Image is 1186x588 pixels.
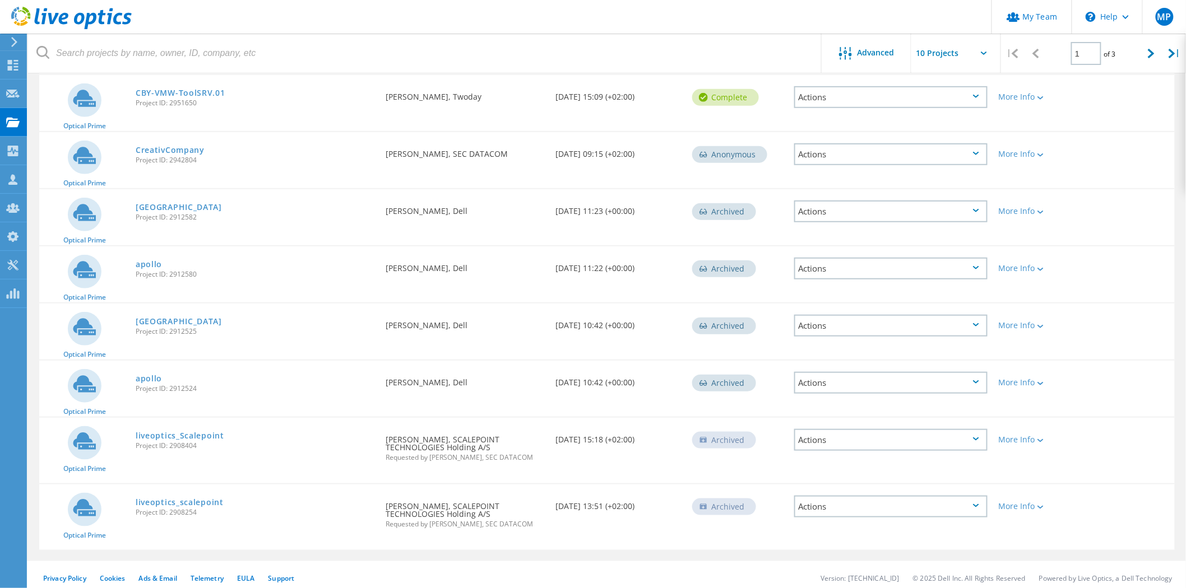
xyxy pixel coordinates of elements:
[550,246,687,283] div: [DATE] 11:22 (+00:00)
[63,123,106,129] span: Optical Prime
[136,442,374,449] span: Project ID: 2908404
[550,418,687,455] div: [DATE] 15:18 (+02:00)
[380,75,550,112] div: [PERSON_NAME], Twoday
[550,304,687,340] div: [DATE] 10:42 (+00:00)
[63,351,106,358] span: Optical Prime
[692,203,756,220] div: Archived
[380,304,550,340] div: [PERSON_NAME], Dell
[380,132,550,169] div: [PERSON_NAME], SEC DATACOM
[63,294,106,301] span: Optical Prime
[136,498,224,506] a: liveoptics_scalepoint
[794,86,988,108] div: Actions
[268,573,294,583] a: Support
[136,100,374,106] span: Project ID: 2951650
[136,203,222,211] a: [GEOGRAPHIC_DATA]
[63,408,106,415] span: Optical Prime
[999,321,1078,329] div: More Info
[858,49,895,57] span: Advanced
[136,260,162,268] a: apollo
[63,465,106,472] span: Optical Prime
[999,93,1078,101] div: More Info
[386,521,545,528] span: Requested by [PERSON_NAME], SEC DATACOM
[999,264,1078,272] div: More Info
[63,180,106,186] span: Optical Prime
[136,146,205,154] a: CreativCompany
[1163,34,1186,73] div: |
[380,189,550,226] div: [PERSON_NAME], Dell
[237,573,254,583] a: EULA
[794,200,988,222] div: Actions
[136,318,222,325] a: [GEOGRAPHIC_DATA]
[380,418,550,472] div: [PERSON_NAME], SCALEPOINT TECHNOLOGIES Holding A/S
[692,318,756,334] div: Archived
[999,150,1078,158] div: More Info
[136,375,162,382] a: apollo
[136,432,224,440] a: liveoptics_Scalepoint
[1086,12,1096,22] svg: \n
[1039,573,1173,583] li: Powered by Live Optics, a Dell Technology
[794,258,988,279] div: Actions
[136,509,374,516] span: Project ID: 2908254
[794,143,988,165] div: Actions
[1157,12,1171,21] span: MP
[550,484,687,521] div: [DATE] 13:51 (+02:00)
[100,573,126,583] a: Cookies
[550,189,687,226] div: [DATE] 11:23 (+00:00)
[692,432,756,449] div: Archived
[386,454,545,461] span: Requested by [PERSON_NAME], SEC DATACOM
[999,207,1078,215] div: More Info
[28,34,822,73] input: Search projects by name, owner, ID, company, etc
[1001,34,1024,73] div: |
[692,260,756,277] div: Archived
[63,532,106,539] span: Optical Prime
[136,328,374,335] span: Project ID: 2912525
[794,315,988,337] div: Actions
[999,436,1078,444] div: More Info
[550,361,687,398] div: [DATE] 10:42 (+00:00)
[380,484,550,539] div: [PERSON_NAME], SCALEPOINT TECHNOLOGIES Holding A/S
[136,385,374,392] span: Project ID: 2912524
[380,246,550,283] div: [PERSON_NAME], Dell
[794,496,988,517] div: Actions
[692,375,756,391] div: Archived
[380,361,550,398] div: [PERSON_NAME], Dell
[550,75,687,112] div: [DATE] 15:09 (+02:00)
[136,89,225,97] a: CBY-VMW-ToolSRV.01
[1104,49,1116,59] span: of 3
[136,271,374,278] span: Project ID: 2912580
[794,372,988,394] div: Actions
[999,379,1078,386] div: More Info
[550,132,687,169] div: [DATE] 09:15 (+02:00)
[11,24,132,31] a: Live Optics Dashboard
[821,573,900,583] li: Version: [TECHNICAL_ID]
[191,573,224,583] a: Telemetry
[913,573,1026,583] li: © 2025 Dell Inc. All Rights Reserved
[999,502,1078,510] div: More Info
[136,214,374,221] span: Project ID: 2912582
[139,573,177,583] a: Ads & Email
[43,573,86,583] a: Privacy Policy
[63,237,106,244] span: Optical Prime
[692,146,767,163] div: Anonymous
[794,429,988,451] div: Actions
[692,89,759,106] div: Complete
[692,498,756,515] div: Archived
[136,157,374,164] span: Project ID: 2942804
